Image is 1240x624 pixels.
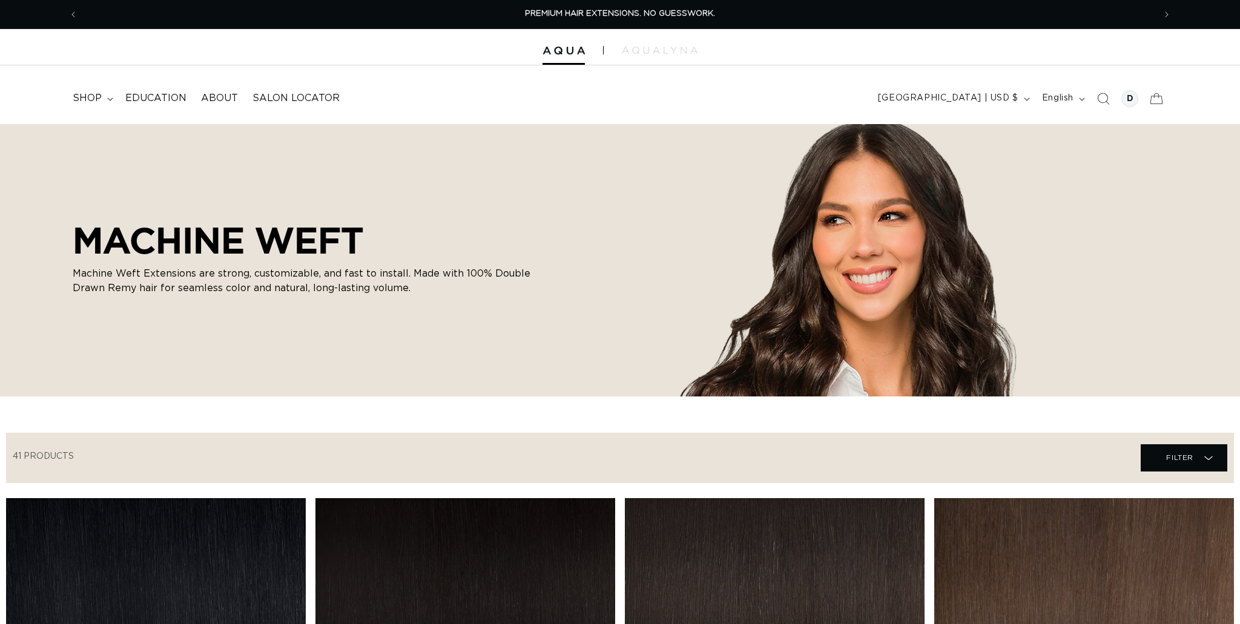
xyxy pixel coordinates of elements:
span: English [1042,92,1073,105]
a: Education [118,85,194,112]
summary: shop [65,85,118,112]
img: Aqua Hair Extensions [542,47,585,55]
p: Machine Weft Extensions are strong, customizable, and fast to install. Made with 100% Double Draw... [73,266,533,295]
img: aqualyna.com [622,47,697,54]
a: About [194,85,245,112]
button: [GEOGRAPHIC_DATA] | USD $ [871,87,1035,110]
span: [GEOGRAPHIC_DATA] | USD $ [878,92,1018,105]
button: Next announcement [1153,3,1180,26]
span: 41 products [13,452,74,461]
a: Salon Locator [245,85,347,112]
summary: Filter [1141,444,1227,471]
span: Education [125,92,186,105]
span: About [201,92,238,105]
span: shop [73,92,102,105]
button: Previous announcement [60,3,87,26]
span: PREMIUM HAIR EXTENSIONS. NO GUESSWORK. [525,10,715,18]
span: Salon Locator [252,92,340,105]
button: English [1035,87,1090,110]
h2: MACHINE WEFT [73,219,533,261]
summary: Search [1090,85,1116,112]
span: Filter [1166,446,1193,469]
